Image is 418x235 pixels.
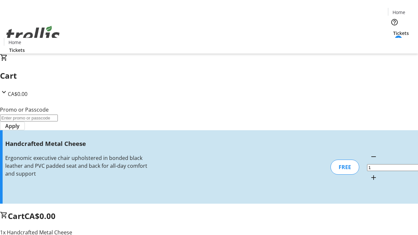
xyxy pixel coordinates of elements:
a: Tickets [4,47,30,54]
div: Ergonomic executive chair upholstered in bonded black leather and PVC padded seat and back for al... [5,154,148,178]
a: Home [388,9,409,16]
button: Increment by one [367,171,380,184]
div: FREE [330,160,359,175]
a: Tickets [388,30,414,37]
button: Cart [388,37,401,50]
span: Tickets [393,30,409,37]
span: Tickets [9,47,25,54]
button: Help [388,16,401,29]
img: Orient E2E Organization s9BTNrfZUc's Logo [4,19,62,51]
span: Home [393,9,405,16]
h3: Handcrafted Metal Cheese [5,139,148,148]
a: Home [4,39,25,46]
span: Home [8,39,21,46]
span: Apply [5,122,20,130]
span: CA$0.00 [8,90,27,98]
span: CA$0.00 [24,211,56,221]
button: Decrement by one [367,150,380,163]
